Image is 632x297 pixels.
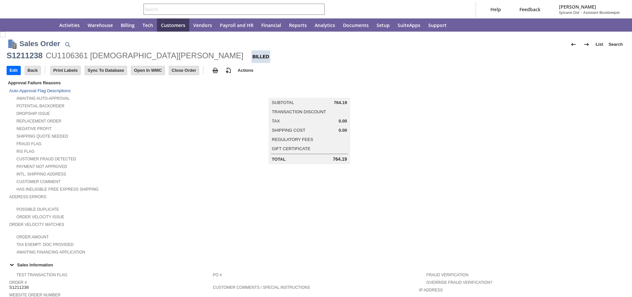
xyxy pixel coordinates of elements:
a: Actions [235,68,256,73]
div: Sales Information [7,260,623,269]
span: Reports [289,22,307,28]
img: Quick Find [64,40,71,48]
a: Order # [9,280,27,285]
span: Tech [143,22,153,28]
a: Awaiting Financing Application [16,250,85,255]
span: Financial [261,22,281,28]
span: 764.19 [334,100,347,105]
a: Auto-Approval Flag Descriptions [9,88,70,93]
a: Customer Comments / Special Instructions [213,285,310,290]
a: SuiteApps [394,18,424,32]
input: Print Labels [51,66,80,75]
a: Dropship Issue [16,111,50,116]
a: Tech [139,18,157,32]
a: Analytics [311,18,339,32]
img: add-record.svg [224,67,232,74]
span: Support [428,22,447,28]
a: List [593,39,606,50]
img: Next [583,40,591,48]
input: Back [25,66,40,75]
a: Gift Certificate [272,146,310,151]
a: Setup [373,18,394,32]
span: Sylvane Old [559,10,579,15]
span: Analytics [315,22,335,28]
a: Home [39,18,55,32]
span: [PERSON_NAME] [559,4,620,10]
span: - [581,10,582,15]
a: Replacement Order [16,119,61,123]
a: Payment not approved [16,164,67,169]
span: Help [490,6,501,13]
a: Tax Exempt. Doc Provided [16,242,73,247]
span: S1211238 [9,285,29,290]
a: Shipping Cost [272,128,305,133]
td: Sales Information [7,260,625,269]
input: Search [144,5,315,13]
input: Open In WMC [131,66,165,75]
a: Support [424,18,451,32]
a: Negative Profit [16,126,52,131]
a: Documents [339,18,373,32]
a: Fraud Verification [426,273,468,277]
a: Subtotal [272,100,294,105]
a: Override Fraud Verification? [426,280,492,285]
a: Possible Duplicate [16,207,59,212]
a: Intl. Shipping Address [16,172,66,176]
a: Test Transaction Flag [16,273,67,277]
a: Has Ineligible Free Express Shipping [16,187,98,192]
span: Billing [121,22,135,28]
a: Shipping Quote Needed [16,134,68,139]
a: Transaction Discount [272,109,326,114]
a: Reports [285,18,311,32]
a: Order Velocity Matches [9,222,64,227]
a: Financial [257,18,285,32]
span: SuiteApps [398,22,420,28]
a: Tax [272,119,280,123]
svg: Home [43,21,51,29]
div: S1211238 [7,50,42,61]
a: Regulatory Fees [272,137,313,142]
a: PO # [213,273,222,277]
div: Approval Failure Reasons [7,79,210,87]
a: Total [272,157,286,162]
span: Activities [59,22,80,28]
a: Address Errors [9,195,46,199]
a: Order Amount [16,235,49,239]
svg: Recent Records [12,21,20,29]
span: Payroll and HR [220,22,253,28]
span: 764.19 [333,156,347,162]
a: Warehouse [84,18,117,32]
svg: Search [315,5,323,13]
span: Assistant Bookkeeper [583,10,620,15]
div: CU1106361 [DEMOGRAPHIC_DATA][PERSON_NAME] [46,50,244,61]
img: Previous [569,40,577,48]
a: RIS flag [16,149,35,154]
caption: Summary [269,87,350,98]
h1: Sales Order [19,38,60,49]
span: Vendors [193,22,212,28]
a: Customer Comment [16,179,61,184]
a: Fraud Flag [16,142,41,146]
svg: Shortcuts [28,21,36,29]
span: Documents [343,22,369,28]
a: Recent Records [8,18,24,32]
div: Billed [251,50,270,63]
a: Awaiting Auto-Approval [16,96,70,101]
input: Sync To Database [85,66,127,75]
div: Shortcuts [24,18,39,32]
a: Payroll and HR [216,18,257,32]
a: Search [606,39,625,50]
a: Potential Backorder [16,104,65,108]
input: Close Order [169,66,199,75]
span: Warehouse [88,22,113,28]
a: Order Velocity Issue [16,215,64,219]
input: Edit [7,66,20,75]
span: 0.00 [339,119,347,124]
a: Billing [117,18,139,32]
img: print.svg [211,67,219,74]
span: Setup [377,22,390,28]
a: Customers [157,18,189,32]
a: Customer Fraud Detected [16,157,76,161]
span: Feedback [519,6,540,13]
a: IP Address [419,288,443,292]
